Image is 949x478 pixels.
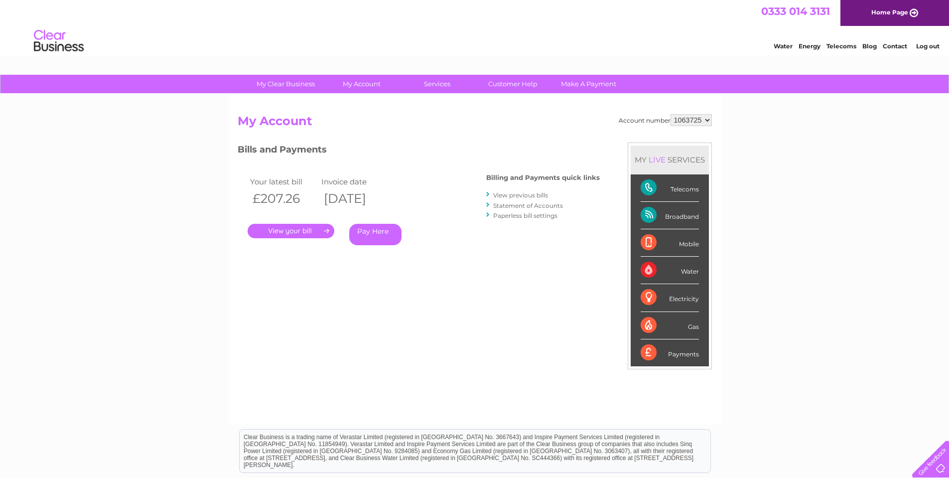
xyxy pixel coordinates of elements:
[396,75,478,93] a: Services
[245,75,327,93] a: My Clear Business
[826,42,856,50] a: Telecoms
[799,42,820,50] a: Energy
[240,5,710,48] div: Clear Business is a trading name of Verastar Limited (registered in [GEOGRAPHIC_DATA] No. 3667643...
[493,191,548,199] a: View previous bills
[641,202,699,229] div: Broadband
[248,224,334,238] a: .
[641,174,699,202] div: Telecoms
[493,202,563,209] a: Statement of Accounts
[619,114,712,126] div: Account number
[349,224,402,245] a: Pay Here
[641,284,699,312] div: Electricity
[641,257,699,284] div: Water
[238,114,712,133] h2: My Account
[33,26,84,56] img: logo.png
[493,212,557,219] a: Paperless bill settings
[319,188,391,209] th: [DATE]
[238,143,600,160] h3: Bills and Payments
[631,146,709,174] div: MY SERVICES
[248,175,319,188] td: Your latest bill
[472,75,554,93] a: Customer Help
[916,42,940,50] a: Log out
[641,312,699,339] div: Gas
[647,155,668,164] div: LIVE
[319,175,391,188] td: Invoice date
[883,42,907,50] a: Contact
[486,174,600,181] h4: Billing and Payments quick links
[774,42,793,50] a: Water
[320,75,403,93] a: My Account
[248,188,319,209] th: £207.26
[761,5,830,17] a: 0333 014 3131
[641,339,699,366] div: Payments
[547,75,630,93] a: Make A Payment
[862,42,877,50] a: Blog
[641,229,699,257] div: Mobile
